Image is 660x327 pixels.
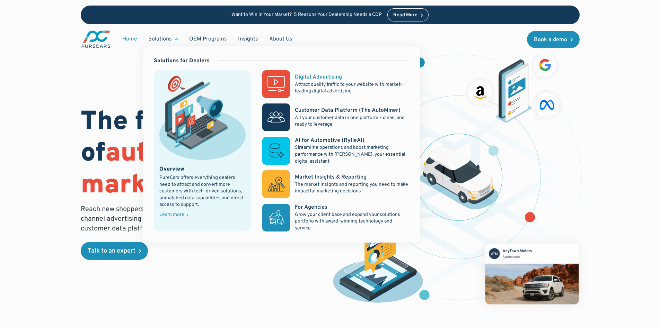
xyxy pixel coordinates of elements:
img: purecars logo [81,30,111,49]
a: Market Insights & ReportingThe market insights and reporting you need to make impactful marketing... [262,170,408,198]
div: Solutions [148,35,172,43]
div: Overview [159,165,184,173]
a: Book a demo [527,31,580,48]
img: illustration of a vehicle [419,146,499,209]
div: For Agencies [295,203,327,211]
span: automotive marketing [81,137,248,202]
p: Reach new shoppers and nurture existing clients through an omni-channel advertising approach comb... [81,205,291,234]
nav: Solutions [143,46,420,243]
div: Customer Data Platform (The AutoMiner) [295,107,401,114]
a: marketing illustration showing social media channels and campaignsOverviewPureCars offers everyth... [154,70,252,231]
div: Read More [393,13,417,18]
a: Read More [387,8,429,21]
a: AI for Automotive (RylieAI)Streamline operations and boost marketing performance with [PERSON_NAM... [262,137,408,165]
a: Insights [232,33,264,46]
h1: The future of is data. [81,107,322,202]
div: Book a demo [534,37,567,43]
p: Attract quality traffic to your website with market-leading digital advertising [295,81,408,95]
a: About Us [264,33,298,46]
a: Home [117,33,143,46]
div: Solutions for Dealers [154,57,210,65]
img: persona of a buyer [326,203,430,306]
p: All your customer data in one platform – clean, and ready to leverage [295,115,408,128]
div: Talk to an expert [88,248,135,254]
a: Customer Data Platform (The AutoMiner)All your customer data in one platform – clean, and ready t... [262,103,408,131]
a: main [81,30,111,49]
a: OEM Programs [184,33,232,46]
img: marketing illustration showing social media channels and campaigns [159,76,246,160]
p: Want to Win in Your Market? 5 Reasons Your Dealership Needs a CDP [231,12,382,18]
div: Learn more [159,212,184,217]
a: Digital AdvertisingAttract quality traffic to your website with market-leading digital advertising [262,70,408,98]
div: Digital Advertising [295,73,342,81]
img: mockup of facebook post [472,230,592,317]
p: The market insights and reporting you need to make impactful marketing decisions [295,181,408,195]
p: Streamline operations and boost marketing performance with [PERSON_NAME], your essential digital ... [295,144,408,165]
img: ads on social media and advertising partners [464,50,564,123]
a: For AgenciesGrow your client base and expand your solutions portfolio with award-winning technolo... [262,203,408,231]
div: AI for Automotive (RylieAI) [295,137,364,144]
a: Talk to an expert [81,242,148,260]
div: Market Insights & Reporting [295,173,367,181]
p: Grow your client base and expand your solutions portfolio with award-winning technology and service [295,211,408,232]
div: PureCars offers everything dealers need to attract and convert more customers with tech-driven so... [159,174,246,208]
div: Solutions [143,33,184,46]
